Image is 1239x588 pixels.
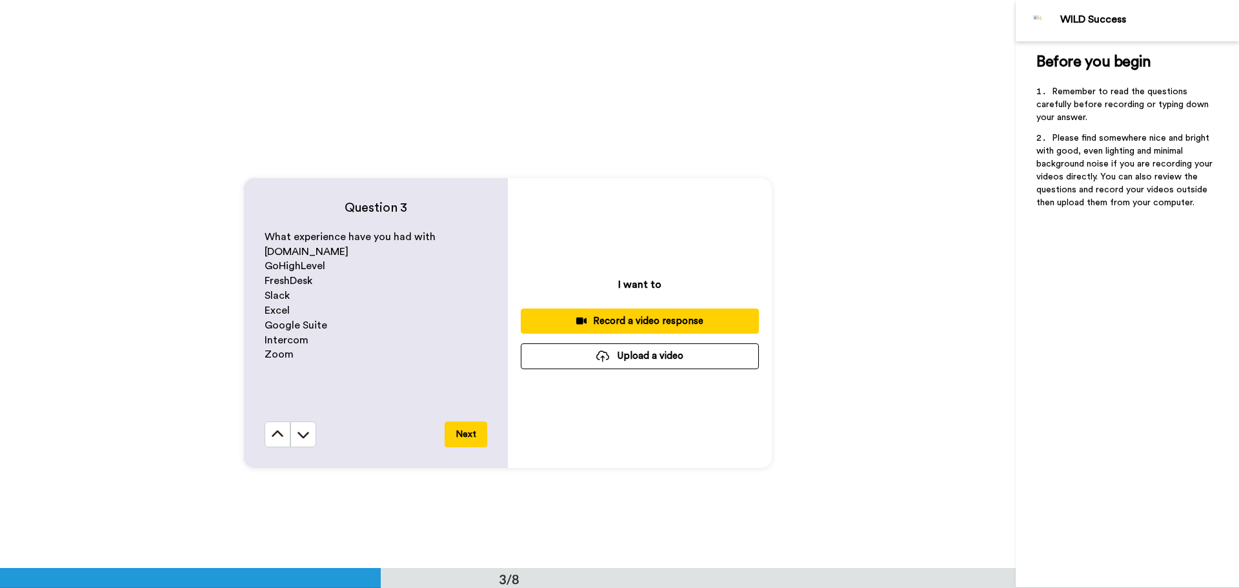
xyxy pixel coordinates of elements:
div: 3/8 [478,570,540,588]
span: Zoom [265,349,294,360]
button: Upload a video [521,343,759,369]
span: [DOMAIN_NAME] [265,247,348,257]
span: Before you begin [1036,54,1151,70]
span: Please find somewhere nice and bright with good, even lighting and minimal background noise if yo... [1036,134,1215,207]
div: Record a video response [531,314,749,328]
button: Record a video response [521,309,759,334]
span: Remember to read the questions carefully before recording or typing down your answer. [1036,87,1211,122]
p: I want to [618,277,661,292]
span: Intercom [265,335,308,345]
span: Slack [265,290,290,301]
span: GoHighLevel [265,261,325,271]
span: Google Suite [265,320,327,330]
img: Profile Image [1023,5,1054,36]
span: What experience have you had with [265,232,436,242]
span: Excel [265,305,290,316]
h4: Question 3 [265,199,487,217]
div: WILD Success [1060,14,1238,26]
span: FreshDesk [265,276,312,286]
button: Next [445,421,487,447]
